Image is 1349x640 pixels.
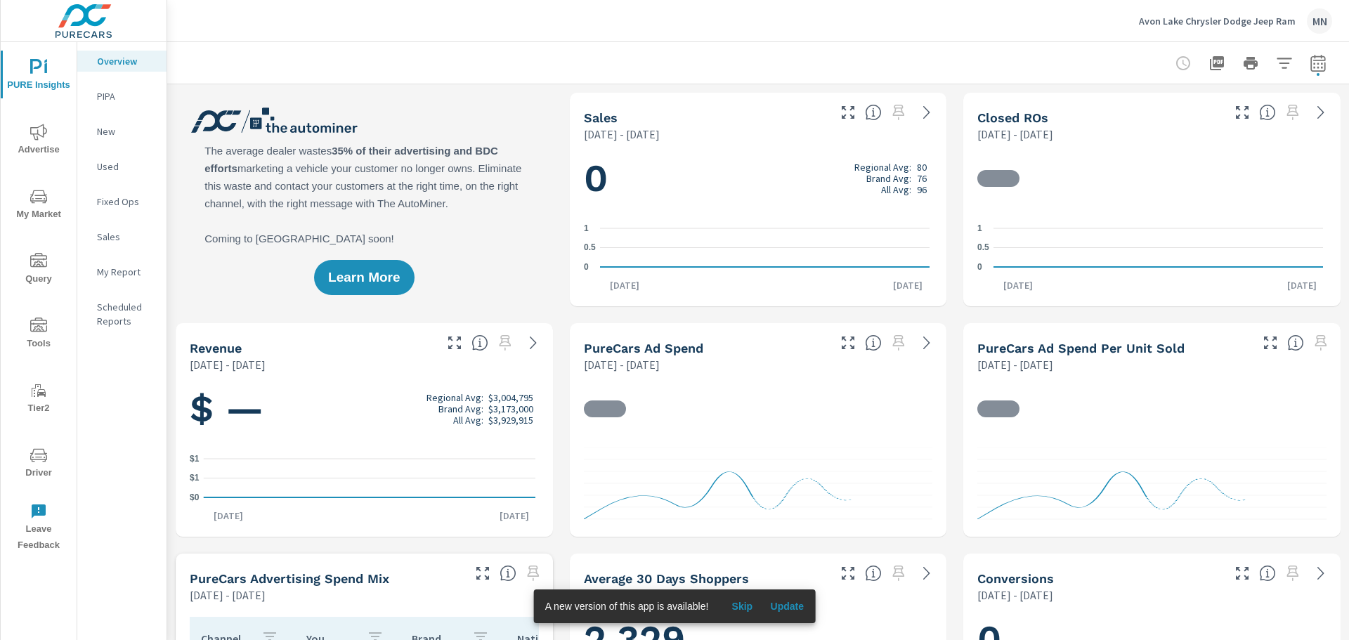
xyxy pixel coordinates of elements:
span: Total cost of media for all PureCars channels for the selected dealership group over the selected... [865,334,882,351]
span: A rolling 30 day total of daily Shoppers on the dealership website, averaged over the selected da... [865,565,882,582]
text: $0 [190,492,200,502]
p: 76 [917,173,927,184]
p: [DATE] [883,278,932,292]
span: This table looks at how you compare to the amount of budget you spend per channel as opposed to y... [500,565,516,582]
text: $1 [190,474,200,483]
span: Select a preset date range to save this widget [1310,332,1332,354]
div: nav menu [1,42,77,559]
span: My Market [5,188,72,223]
text: 1 [977,223,982,233]
span: PURE Insights [5,59,72,93]
a: See more details in report [1310,101,1332,124]
div: Fixed Ops [77,191,167,212]
text: 0 [584,262,589,272]
p: 80 [917,162,927,173]
p: [DATE] [600,278,649,292]
text: 0.5 [977,243,989,253]
button: Learn More [314,260,414,295]
button: "Export Report to PDF" [1203,49,1231,77]
p: PIPA [97,89,155,103]
p: Brand Avg: [866,173,911,184]
p: [DATE] [204,509,253,523]
p: [DATE] - [DATE] [190,356,266,373]
span: Leave Feedback [5,503,72,554]
div: MN [1307,8,1332,34]
div: New [77,121,167,142]
div: Scheduled Reports [77,296,167,332]
p: [DATE] - [DATE] [584,126,660,143]
p: Fixed Ops [97,195,155,209]
h5: Revenue [190,341,242,355]
button: Make Fullscreen [837,101,859,124]
span: Select a preset date range to save this widget [522,562,545,585]
span: A new version of this app is available! [545,601,709,612]
span: Query [5,253,72,287]
div: Used [77,156,167,177]
p: My Report [97,265,155,279]
a: See more details in report [915,332,938,354]
p: Used [97,159,155,174]
text: 0.5 [584,243,596,253]
span: Select a preset date range to save this widget [887,101,910,124]
text: $1 [190,454,200,464]
button: Make Fullscreen [1259,332,1282,354]
p: 96 [917,184,927,195]
span: Select a preset date range to save this widget [887,562,910,585]
p: [DATE] - [DATE] [190,587,266,603]
p: $3,929,915 [488,414,533,426]
span: Advertise [5,124,72,158]
button: Make Fullscreen [1231,101,1253,124]
span: Learn More [328,271,400,284]
a: See more details in report [915,562,938,585]
button: Print Report [1237,49,1265,77]
text: 1 [584,223,589,233]
p: Brand Avg: [438,403,483,414]
p: Overview [97,54,155,68]
span: Total sales revenue over the selected date range. [Source: This data is sourced from the dealer’s... [471,334,488,351]
h5: PureCars Ad Spend [584,341,703,355]
span: Select a preset date range to save this widget [494,332,516,354]
span: Select a preset date range to save this widget [1282,101,1304,124]
a: See more details in report [915,101,938,124]
h1: $ — [190,385,539,433]
a: See more details in report [1310,562,1332,585]
div: Overview [77,51,167,72]
p: Avon Lake Chrysler Dodge Jeep Ram [1139,15,1296,27]
span: Tools [5,318,72,352]
span: Average cost of advertising per each vehicle sold at the dealer over the selected date range. The... [1287,334,1304,351]
p: [DATE] [1277,278,1327,292]
h5: Closed ROs [977,110,1048,125]
p: [DATE] - [DATE] [977,587,1053,603]
span: Select a preset date range to save this widget [1282,562,1304,585]
p: [DATE] - [DATE] [977,126,1053,143]
span: Update [770,600,804,613]
button: Make Fullscreen [443,332,466,354]
p: [DATE] - [DATE] [584,587,660,603]
p: [DATE] - [DATE] [584,356,660,373]
h5: Sales [584,110,618,125]
p: [DATE] [490,509,539,523]
h1: 0 [584,155,933,202]
button: Update [764,595,809,618]
span: Number of vehicles sold by the dealership over the selected date range. [Source: This data is sou... [865,104,882,121]
span: Select a preset date range to save this widget [887,332,910,354]
p: Regional Avg: [854,162,911,173]
p: Regional Avg: [426,392,483,403]
div: Sales [77,226,167,247]
span: The number of dealer-specified goals completed by a visitor. [Source: This data is provided by th... [1259,565,1276,582]
text: 0 [977,262,982,272]
button: Skip [719,595,764,618]
button: Select Date Range [1304,49,1332,77]
button: Make Fullscreen [837,332,859,354]
h5: PureCars Advertising Spend Mix [190,571,389,586]
span: Driver [5,447,72,481]
p: [DATE] - [DATE] [977,356,1053,373]
p: All Avg: [881,184,911,195]
h5: PureCars Ad Spend Per Unit Sold [977,341,1185,355]
span: Skip [725,600,759,613]
p: Sales [97,230,155,244]
p: $3,173,000 [488,403,533,414]
p: New [97,124,155,138]
div: PIPA [77,86,167,107]
span: Number of Repair Orders Closed by the selected dealership group over the selected time range. [So... [1259,104,1276,121]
